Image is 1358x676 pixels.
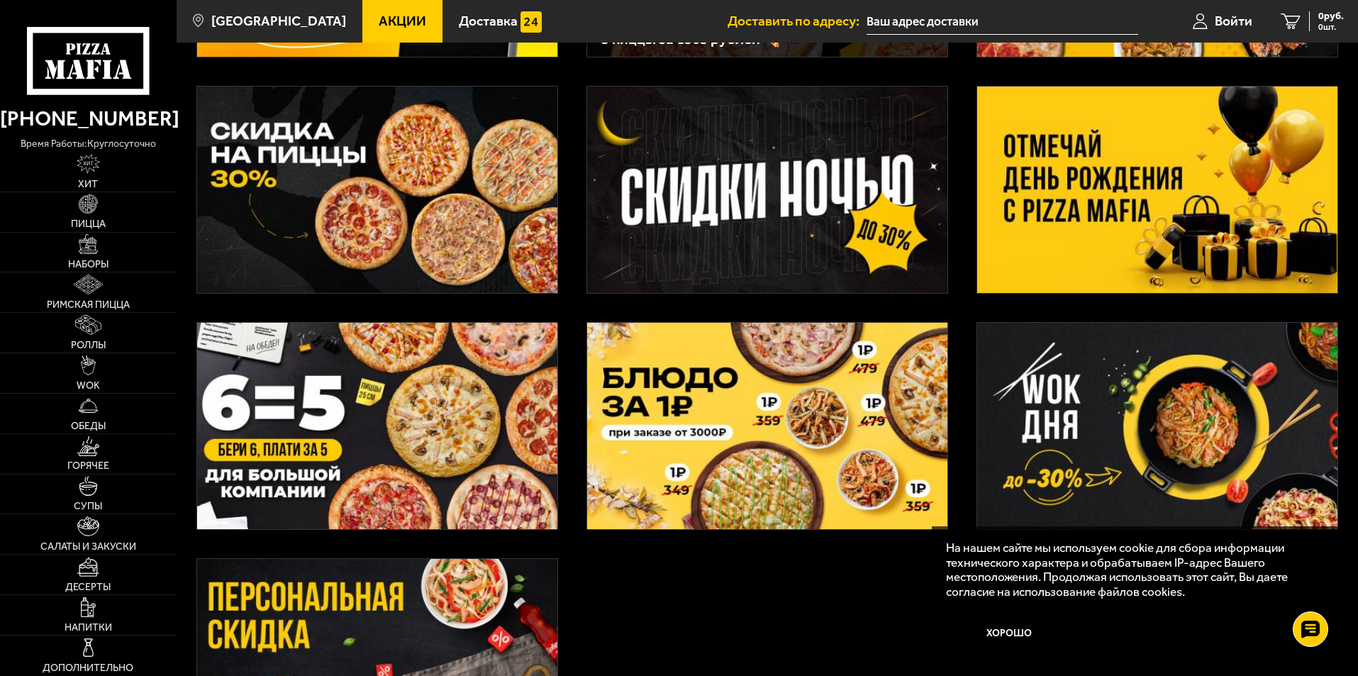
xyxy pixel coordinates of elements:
[1318,23,1344,31] span: 0 шт.
[71,421,106,431] span: Обеды
[211,14,346,28] span: [GEOGRAPHIC_DATA]
[946,613,1074,655] button: Хорошо
[379,14,426,28] span: Акции
[71,340,106,350] span: Роллы
[40,542,136,552] span: Салаты и закуски
[77,381,100,391] span: WOK
[946,541,1317,599] p: На нашем сайте мы используем cookie для сбора информации технического характера и обрабатываем IP...
[867,9,1138,35] input: Ваш адрес доставки
[521,11,542,33] img: 15daf4d41897b9f0e9f617042186c801.svg
[1215,14,1252,28] span: Войти
[68,260,108,270] span: Наборы
[1318,11,1344,21] span: 0 руб.
[43,663,133,673] span: Дополнительно
[65,623,112,633] span: Напитки
[65,582,111,592] span: Десерты
[67,461,109,471] span: Горячее
[74,502,102,511] span: Супы
[459,14,518,28] span: Доставка
[71,219,106,229] span: Пицца
[601,32,933,47] h3: 3 пиццы за 1365 рублей 🍕
[728,14,867,28] span: Доставить по адресу:
[47,300,130,310] span: Римская пицца
[78,179,98,189] span: Хит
